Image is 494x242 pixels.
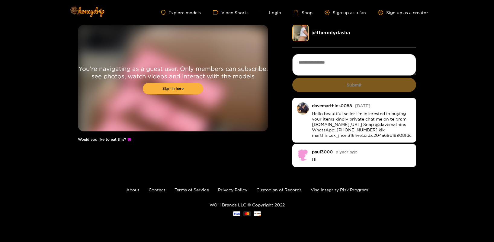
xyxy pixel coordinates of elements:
div: paul3000 [312,149,333,154]
a: Contact [149,187,165,192]
img: theonlydasha [292,25,309,41]
a: Sign up as a creator [378,10,428,15]
span: a year ago [336,149,358,154]
span: video-camera [213,10,221,15]
img: no-avatar.png [297,149,309,161]
a: Shop [293,10,313,15]
a: @ theonlydasha [312,30,350,35]
a: Explore models [161,10,201,15]
a: Video Shorts [213,10,249,15]
a: Login [261,10,281,15]
h1: Would you like to eat this? 😈 [78,137,268,142]
p: Hello beautiful seller I'm interested in buying your items kindly private chat me on telgram [DOM... [312,111,412,138]
a: Visa Integrity Risk Program [311,187,368,192]
span: [DATE] [355,103,370,108]
p: Hi [312,157,412,162]
a: Sign up as a fan [325,10,366,15]
a: Sign in here [143,83,203,94]
div: davemarthins0088 [312,103,352,108]
a: Terms of Service [175,187,209,192]
a: Custodian of Records [256,187,302,192]
button: Submit [292,78,416,92]
p: You're navigating as a guest user. Only members can subscribe, see photos, watch videos and inter... [78,65,268,80]
img: o3nvo-fb_img_1731113975378.jpg [297,102,309,115]
a: About [126,187,140,192]
a: Privacy Policy [218,187,247,192]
